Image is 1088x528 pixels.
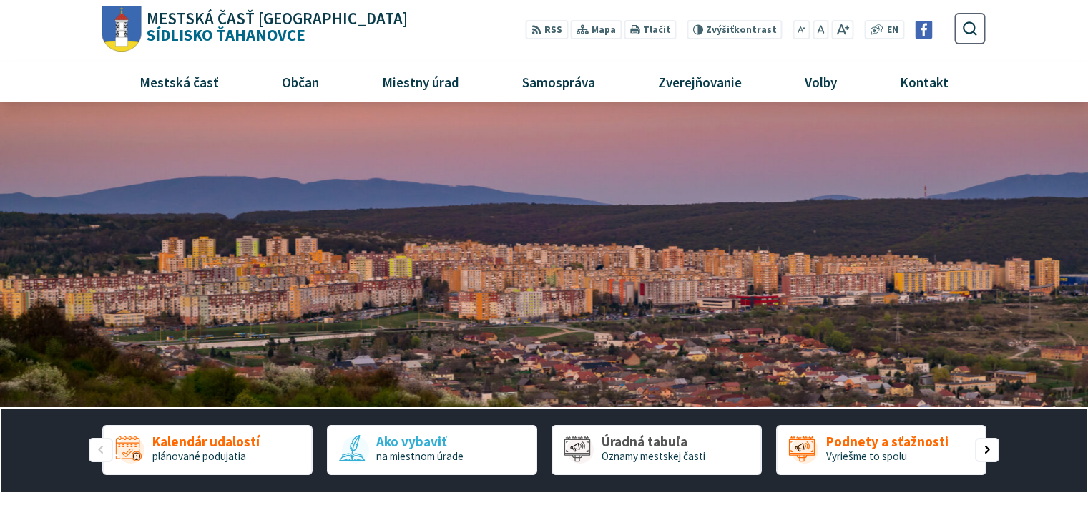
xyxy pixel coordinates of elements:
[632,62,768,101] a: Zverejňovanie
[602,449,705,463] span: Oznamy mestskej časti
[516,62,600,101] span: Samospráva
[571,20,622,39] a: Mapa
[643,24,670,36] span: Tlačiť
[327,425,537,475] div: 2 / 5
[826,434,949,449] span: Podnety a sťažnosti
[831,20,853,39] button: Zväčšiť veľkosť písma
[102,425,313,475] a: Kalendár udalostí plánované podujatia
[602,434,705,449] span: Úradná tabuľa
[776,425,986,475] div: 4 / 5
[102,6,408,52] a: Logo Sídlisko Ťahanovce, prejsť na domovskú stránku.
[526,20,568,39] a: RSS
[142,11,408,44] h1: Sídlisko Ťahanovce
[102,6,142,52] img: Prejsť na domovskú stránku
[687,20,782,39] button: Zvýšiťkontrast
[883,23,903,38] a: EN
[147,11,408,27] span: Mestská časť [GEOGRAPHIC_DATA]
[544,23,562,38] span: RSS
[624,20,676,39] button: Tlačiť
[376,62,464,101] span: Miestny úrad
[552,425,762,475] div: 3 / 5
[356,62,485,101] a: Miestny úrad
[255,62,345,101] a: Občan
[134,62,224,101] span: Mestská časť
[89,438,113,462] div: Predošlý slajd
[779,62,863,101] a: Voľby
[874,62,975,101] a: Kontakt
[915,21,933,39] img: Prejsť na Facebook stránku
[706,24,777,36] span: kontrast
[706,24,734,36] span: Zvýšiť
[552,425,762,475] a: Úradná tabuľa Oznamy mestskej časti
[776,425,986,475] a: Podnety a sťažnosti Vyriešme to spolu
[887,23,898,38] span: EN
[496,62,622,101] a: Samospráva
[152,449,246,463] span: plánované podujatia
[895,62,954,101] span: Kontakt
[376,434,464,449] span: Ako vybaviť
[276,62,324,101] span: Občan
[975,438,999,462] div: Nasledujúci slajd
[102,425,313,475] div: 1 / 5
[113,62,245,101] a: Mestská časť
[813,20,828,39] button: Nastaviť pôvodnú veľkosť písma
[327,425,537,475] a: Ako vybaviť na miestnom úrade
[800,62,843,101] span: Voľby
[652,62,747,101] span: Zverejňovanie
[592,23,616,38] span: Mapa
[793,20,810,39] button: Zmenšiť veľkosť písma
[376,449,464,463] span: na miestnom úrade
[152,434,260,449] span: Kalendár udalostí
[826,449,907,463] span: Vyriešme to spolu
